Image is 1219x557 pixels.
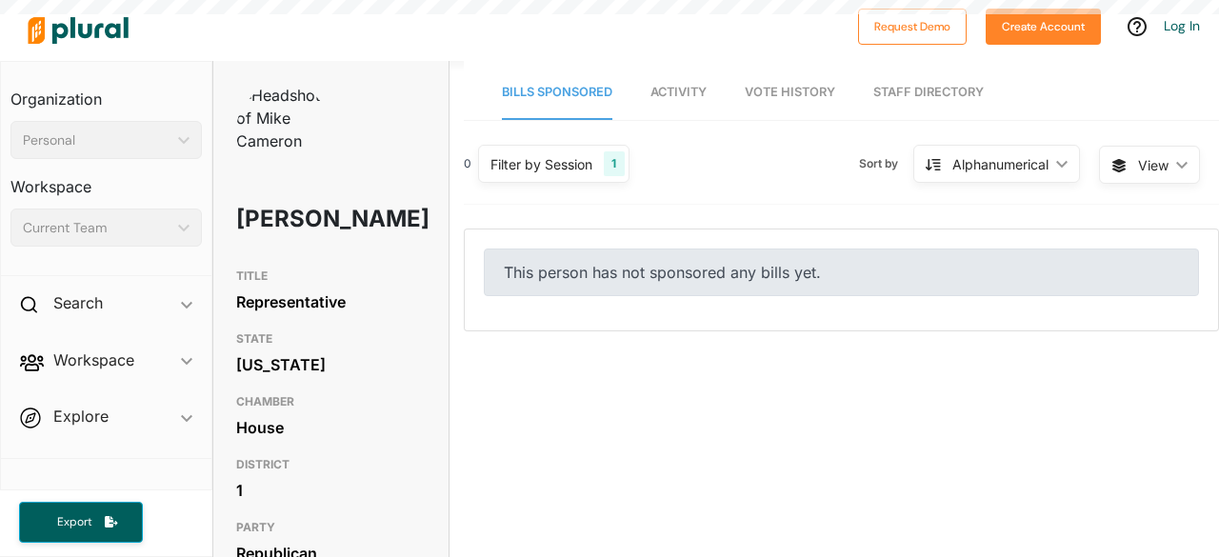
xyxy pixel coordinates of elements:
[236,328,426,350] h3: STATE
[44,514,105,530] span: Export
[502,85,612,99] span: Bills Sponsored
[236,265,426,288] h3: TITLE
[19,502,143,543] button: Export
[10,71,202,113] h3: Organization
[1138,155,1169,175] span: View
[1164,17,1200,34] a: Log In
[502,66,612,120] a: Bills Sponsored
[236,350,426,379] div: [US_STATE]
[236,390,426,413] h3: CHAMBER
[650,85,707,99] span: Activity
[858,15,967,35] a: Request Demo
[236,190,350,248] h1: [PERSON_NAME]
[236,413,426,442] div: House
[464,155,471,172] div: 0
[604,151,624,176] div: 1
[23,218,170,238] div: Current Team
[952,154,1049,174] div: Alphanumerical
[859,155,913,172] span: Sort by
[23,130,170,150] div: Personal
[745,85,835,99] span: Vote History
[986,15,1101,35] a: Create Account
[484,249,1199,296] div: This person has not sponsored any bills yet.
[745,66,835,120] a: Vote History
[236,476,426,505] div: 1
[236,516,426,539] h3: PARTY
[236,84,331,152] img: Headshot of Mike Cameron
[490,154,592,174] div: Filter by Session
[650,66,707,120] a: Activity
[858,9,967,45] button: Request Demo
[986,9,1101,45] button: Create Account
[236,288,426,316] div: Representative
[236,453,426,476] h3: DISTRICT
[873,66,984,120] a: Staff Directory
[53,292,103,313] h2: Search
[10,159,202,201] h3: Workspace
